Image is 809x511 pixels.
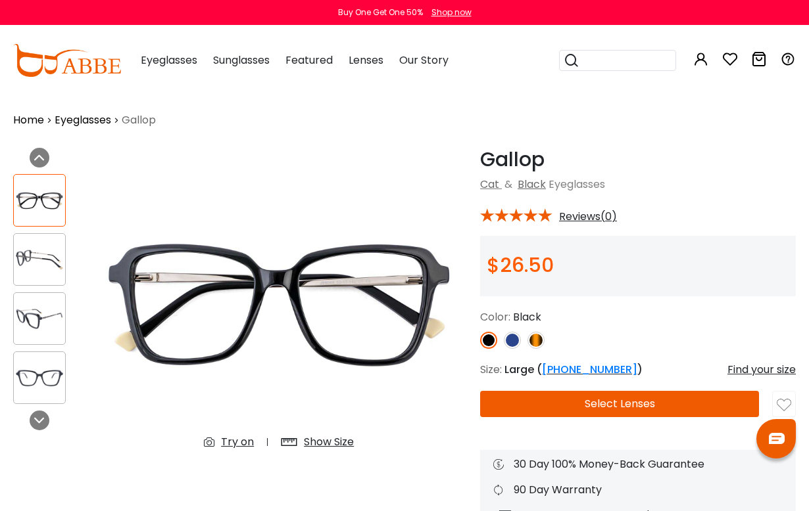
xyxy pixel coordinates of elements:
span: Featured [285,53,333,68]
span: Lenses [349,53,383,68]
img: like [777,398,791,412]
img: Gallop Black Acetate , Metal Eyeglasses , SpringHinges , UniversalBridgeFit Frames from ABBE Glasses [14,365,65,391]
a: Black [518,177,546,192]
div: Shop now [431,7,472,18]
a: Eyeglasses [55,112,111,128]
span: Black [513,309,541,324]
span: Eyeglasses [549,177,605,192]
span: Large ( ) [504,362,643,377]
span: Eyeglasses [141,53,197,68]
img: abbeglasses.com [13,44,121,77]
span: & [502,177,515,192]
span: $26.50 [487,251,554,279]
img: Gallop Black Acetate , Metal Eyeglasses , SpringHinges , UniversalBridgeFit Frames from ABBE Glasses [91,148,467,460]
a: Shop now [425,7,472,18]
div: Try on [221,434,254,450]
a: Cat [480,177,499,192]
div: Show Size [304,434,354,450]
a: [PHONE_NUMBER] [542,362,637,377]
h1: Gallop [480,148,796,171]
div: 90 Day Warranty [493,482,783,498]
img: Gallop Black Acetate , Metal Eyeglasses , SpringHinges , UniversalBridgeFit Frames from ABBE Glasses [14,247,65,273]
span: Sunglasses [213,53,270,68]
button: Select Lenses [480,391,759,417]
img: chat [769,433,785,444]
div: Find your size [727,362,796,378]
span: Size: [480,362,502,377]
div: 30 Day 100% Money-Back Guarantee [493,456,783,472]
img: Gallop Black Acetate , Metal Eyeglasses , SpringHinges , UniversalBridgeFit Frames from ABBE Glasses [14,188,65,213]
span: Gallop [122,112,156,128]
a: Home [13,112,44,128]
div: Buy One Get One 50% [338,7,423,18]
span: Color: [480,309,510,324]
img: Gallop Black Acetate , Metal Eyeglasses , SpringHinges , UniversalBridgeFit Frames from ABBE Glasses [14,306,65,332]
span: Reviews(0) [559,211,617,223]
span: Our Story [399,53,449,68]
